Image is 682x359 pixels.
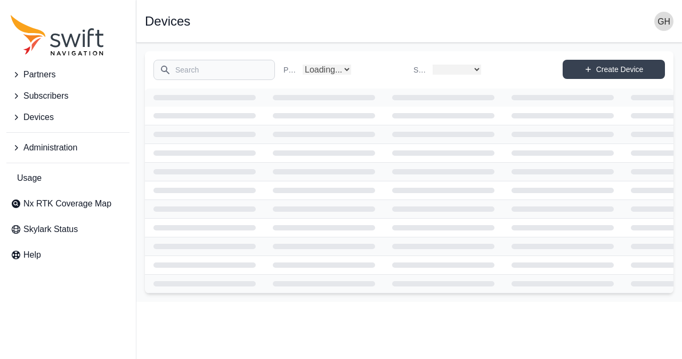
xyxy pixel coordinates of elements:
span: Subscribers [23,90,68,102]
button: Partners [6,64,129,85]
span: Devices [23,111,54,124]
a: Nx RTK Coverage Map [6,193,129,214]
input: Search [153,60,275,80]
span: Usage [17,172,42,185]
button: Subscribers [6,85,129,107]
a: Create Device [563,60,665,79]
a: Skylark Status [6,219,129,240]
img: user photo [654,12,673,31]
a: Help [6,244,129,266]
span: Administration [23,141,77,154]
h1: Devices [145,15,190,28]
button: Administration [6,137,129,158]
span: Help [23,249,41,261]
label: Subscriber Name [413,65,428,75]
span: Skylark Status [23,223,78,236]
span: Partners [23,68,55,81]
span: Nx RTK Coverage Map [23,197,111,210]
label: Partner Name [283,65,298,75]
a: Usage [6,167,129,189]
button: Devices [6,107,129,128]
